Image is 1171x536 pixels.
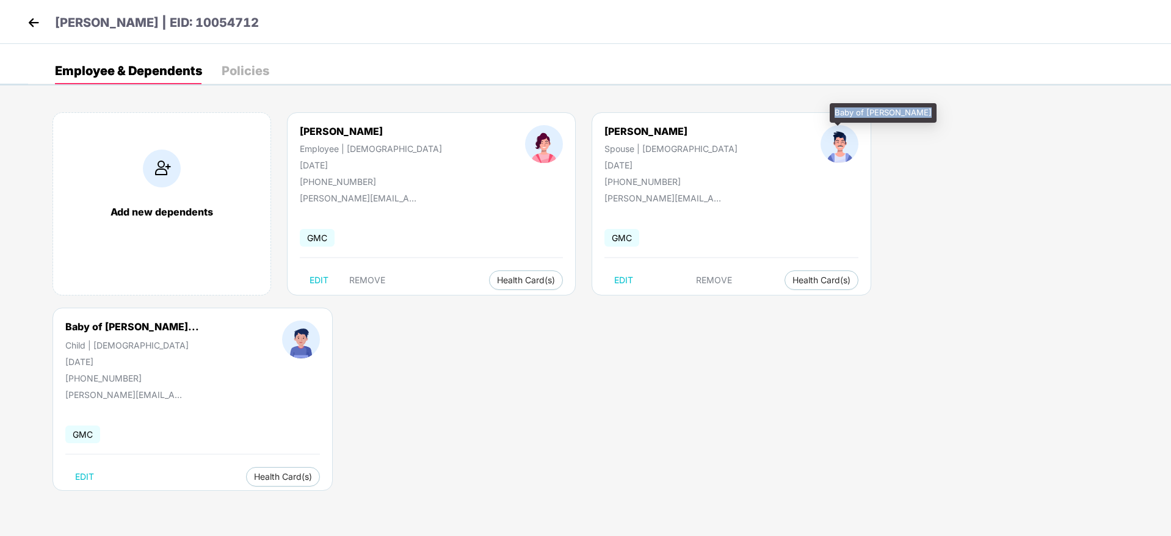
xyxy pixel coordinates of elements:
[349,275,385,285] span: REMOVE
[310,275,328,285] span: EDIT
[65,321,199,333] div: Baby of [PERSON_NAME]...
[282,321,320,358] img: profileImage
[821,125,858,163] img: profileImage
[65,357,199,367] div: [DATE]
[604,193,727,203] div: [PERSON_NAME][EMAIL_ADDRESS][DOMAIN_NAME]
[525,125,563,163] img: profileImage
[300,143,442,154] div: Employee | [DEMOGRAPHIC_DATA]
[254,474,312,480] span: Health Card(s)
[614,275,633,285] span: EDIT
[497,277,555,283] span: Health Card(s)
[300,176,442,187] div: [PHONE_NUMBER]
[24,13,43,32] img: back
[604,125,738,137] div: [PERSON_NAME]
[300,160,442,170] div: [DATE]
[489,270,563,290] button: Health Card(s)
[792,277,850,283] span: Health Card(s)
[300,125,442,137] div: [PERSON_NAME]
[143,150,181,187] img: addIcon
[696,275,732,285] span: REMOVE
[604,270,643,290] button: EDIT
[65,340,199,350] div: Child | [DEMOGRAPHIC_DATA]
[604,176,738,187] div: [PHONE_NUMBER]
[300,193,422,203] div: [PERSON_NAME][EMAIL_ADDRESS][DOMAIN_NAME]
[300,229,335,247] span: GMC
[65,467,104,487] button: EDIT
[300,270,338,290] button: EDIT
[686,270,742,290] button: REMOVE
[65,426,100,443] span: GMC
[222,65,269,77] div: Policies
[65,389,187,400] div: [PERSON_NAME][EMAIL_ADDRESS][DOMAIN_NAME]
[604,160,738,170] div: [DATE]
[604,229,639,247] span: GMC
[785,270,858,290] button: Health Card(s)
[75,472,94,482] span: EDIT
[55,13,259,32] p: [PERSON_NAME] | EID: 10054712
[65,206,258,218] div: Add new dependents
[339,270,395,290] button: REMOVE
[65,373,199,383] div: [PHONE_NUMBER]
[604,143,738,154] div: Spouse | [DEMOGRAPHIC_DATA]
[55,65,202,77] div: Employee & Dependents
[246,467,320,487] button: Health Card(s)
[830,103,937,123] div: Baby of [PERSON_NAME]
